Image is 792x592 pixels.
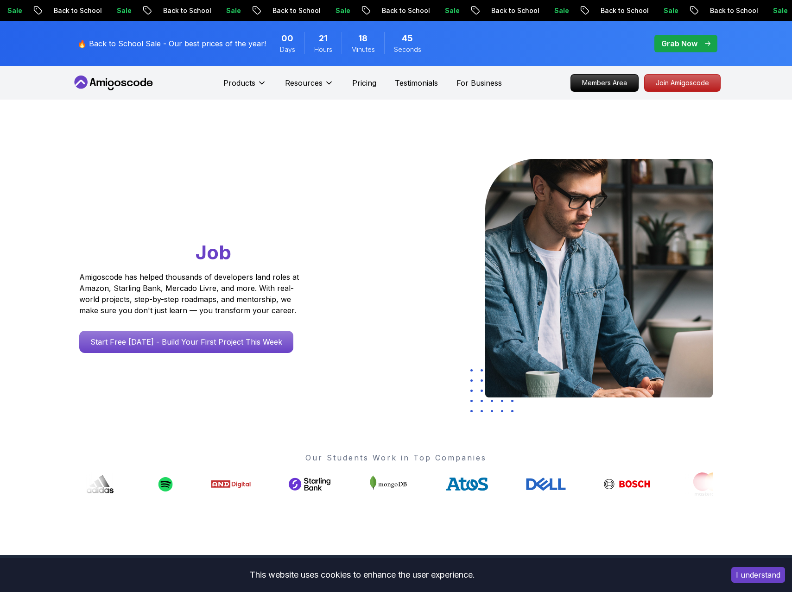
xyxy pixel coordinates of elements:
p: Our Students Work in Top Companies [79,452,713,463]
p: Sale [320,6,350,15]
span: Hours [314,45,332,54]
p: Grab Now [661,38,697,49]
span: Seconds [394,45,421,54]
p: Members Area [571,75,638,91]
p: Back to School [695,6,758,15]
p: Sale [211,6,241,15]
p: Products [223,77,255,88]
a: Join Amigoscode [644,74,721,92]
p: Sale [648,6,678,15]
p: 🔥 Back to School Sale - Our best prices of the year! [77,38,266,49]
p: Join Amigoscode [645,75,720,91]
button: Products [223,77,266,96]
p: Back to School [148,6,211,15]
span: 21 Hours [319,32,328,45]
p: Sale [101,6,131,15]
p: Back to School [367,6,430,15]
span: 18 Minutes [358,32,367,45]
a: Testimonials [395,77,438,88]
p: Sale [430,6,459,15]
span: Days [280,45,295,54]
span: 0 Days [281,32,293,45]
p: Sale [539,6,569,15]
p: Back to School [476,6,539,15]
p: Resources [285,77,323,88]
span: Minutes [351,45,375,54]
a: Start Free [DATE] - Build Your First Project This Week [79,331,293,353]
a: Members Area [570,74,639,92]
span: Job [196,240,231,264]
p: Back to School [257,6,320,15]
span: 45 Seconds [402,32,413,45]
a: Pricing [352,77,376,88]
p: Sale [758,6,787,15]
button: Accept cookies [731,567,785,583]
div: This website uses cookies to enhance the user experience. [7,565,717,585]
img: hero [485,159,713,397]
button: Resources [285,77,334,96]
a: For Business [456,77,502,88]
p: Amigoscode has helped thousands of developers land roles at Amazon, Starling Bank, Mercado Livre,... [79,271,302,316]
h1: Go From Learning to Hired: Master Java, Spring Boot & Cloud Skills That Get You the [79,159,335,266]
p: Back to School [38,6,101,15]
p: Back to School [585,6,648,15]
